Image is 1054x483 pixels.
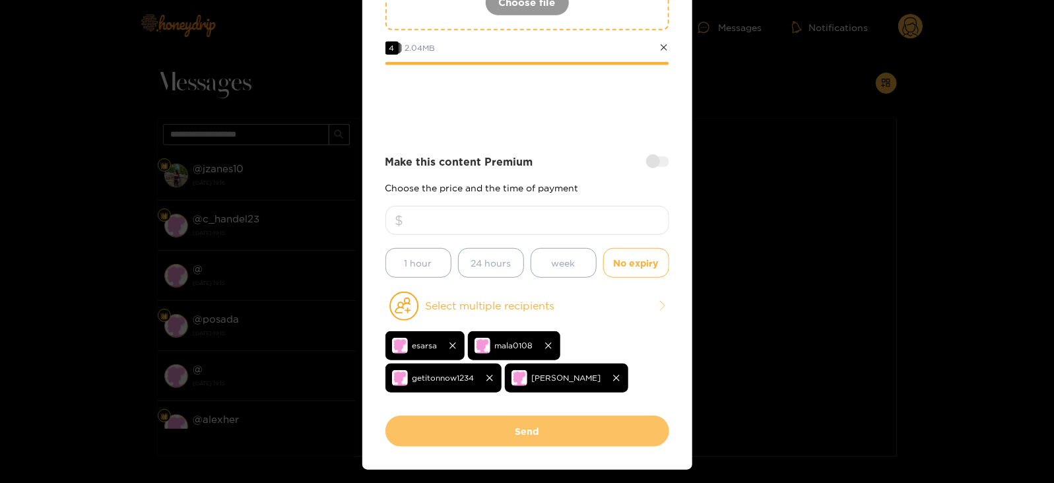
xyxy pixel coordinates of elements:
span: week [552,255,576,271]
p: Choose the price and the time of payment [385,183,669,193]
img: no-avatar.png [511,370,527,386]
button: 1 hour [385,248,451,278]
span: 1 hour [405,255,432,271]
button: 24 hours [458,248,524,278]
img: no-avatar.png [392,370,408,386]
button: Send [385,416,669,447]
span: mala0108 [495,338,533,353]
button: No expiry [603,248,669,278]
strong: Make this content Premium [385,154,533,170]
span: 2.04 MB [405,44,436,52]
span: esarsa [412,338,438,353]
img: no-avatar.png [475,338,490,354]
span: [PERSON_NAME] [532,370,601,385]
button: week [531,248,597,278]
span: 4 [385,42,399,55]
span: getitonnow1234 [412,370,475,385]
button: Select multiple recipients [385,291,669,321]
span: 24 hours [471,255,511,271]
span: No expiry [614,255,659,271]
img: no-avatar.png [392,338,408,354]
